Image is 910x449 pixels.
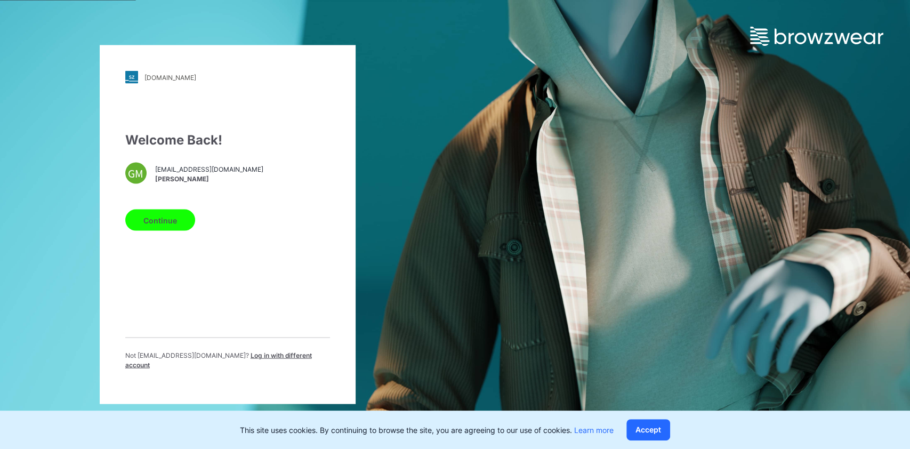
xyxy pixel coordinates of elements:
[125,71,330,84] a: [DOMAIN_NAME]
[155,174,263,183] span: [PERSON_NAME]
[240,424,614,436] p: This site uses cookies. By continuing to browse the site, you are agreeing to our use of cookies.
[125,163,147,184] div: GM
[125,351,330,370] p: Not [EMAIL_ADDRESS][DOMAIN_NAME] ?
[125,71,138,84] img: stylezone-logo.562084cfcfab977791bfbf7441f1a819.svg
[144,73,196,81] div: [DOMAIN_NAME]
[750,27,883,46] img: browzwear-logo.e42bd6dac1945053ebaf764b6aa21510.svg
[125,131,330,150] div: Welcome Back!
[574,426,614,435] a: Learn more
[125,210,195,231] button: Continue
[626,419,670,440] button: Accept
[155,164,263,174] span: [EMAIL_ADDRESS][DOMAIN_NAME]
